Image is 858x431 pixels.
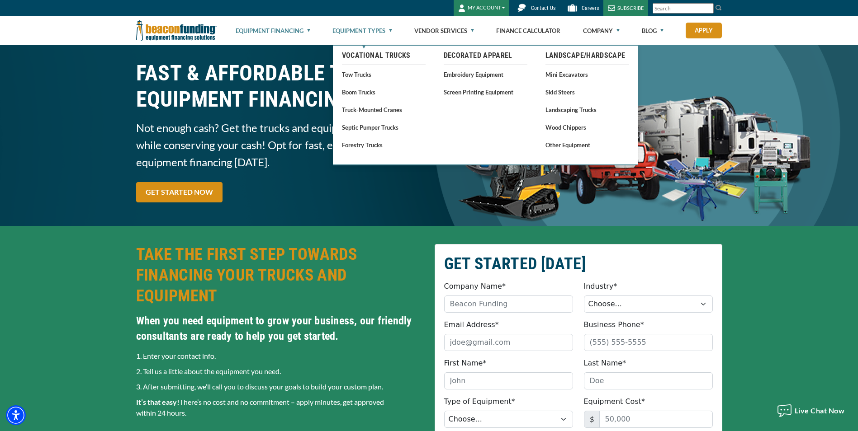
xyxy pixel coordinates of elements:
[444,50,527,61] a: Decorated Apparel
[715,4,722,11] img: Search
[136,244,424,306] h2: TAKE THE FIRST STEP TOWARDS FINANCING YOUR TRUCKS AND EQUIPMENT
[136,351,424,361] p: 1. Enter your contact info.
[342,69,426,80] a: Tow Trucks
[444,281,506,292] label: Company Name*
[584,358,626,369] label: Last Name*
[342,50,426,61] a: Vocational Trucks
[531,5,555,11] span: Contact Us
[545,86,629,98] a: Skid Steers
[342,122,426,133] a: Septic Pumper Trucks
[584,281,617,292] label: Industry*
[444,319,499,330] label: Email Address*
[444,253,713,274] h2: GET STARTED [DATE]
[704,5,711,12] a: Clear search text
[584,372,713,389] input: Doe
[545,139,629,150] a: Other Equipment
[136,313,424,344] h4: When you need equipment to grow your business, our friendly consultants are ready to help you get...
[545,104,629,115] a: Landscaping Trucks
[496,16,560,45] a: Finance Calculator
[136,182,223,202] a: GET STARTED NOW
[545,122,629,133] a: Wood Chippers
[584,319,644,330] label: Business Phone*
[342,104,426,115] a: Truck-Mounted Cranes
[772,397,849,424] button: Live Chat Now
[582,5,599,11] span: Careers
[136,60,424,112] h1: FAST & AFFORDABLE TRUCK &
[584,334,713,351] input: (555) 555-5555
[332,16,392,45] a: Equipment Types
[642,16,664,45] a: Blog
[136,119,424,171] span: Not enough cash? Get the trucks and equipment you need while conserving your cash! Opt for fast, ...
[545,69,629,80] a: Mini Excavators
[136,86,424,112] span: EQUIPMENT FINANCING
[444,86,527,98] a: Screen Printing Equipment
[444,295,573,313] input: Beacon Funding
[136,397,424,418] p: There’s no cost and no commitment – apply minutes, get approved within 24 hours.
[444,372,573,389] input: John
[584,411,600,428] span: $
[653,3,714,14] input: Search
[136,16,217,45] img: Beacon Funding Corporation logo
[136,398,180,406] strong: It’s that easy!
[444,334,573,351] input: jdoe@gmail.com
[342,139,426,150] a: Forestry Trucks
[236,16,310,45] a: Equipment Financing
[414,16,474,45] a: Vendor Services
[545,50,629,61] a: Landscape/Hardscape
[444,396,515,407] label: Type of Equipment*
[599,411,713,428] input: 50,000
[686,23,722,38] a: Apply
[6,405,26,425] div: Accessibility Menu
[136,381,424,392] p: 3. After submitting, we’ll call you to discuss your goals to build your custom plan.
[342,86,426,98] a: Boom Trucks
[583,16,620,45] a: Company
[136,366,424,377] p: 2. Tell us a little about the equipment you need.
[584,396,645,407] label: Equipment Cost*
[444,69,527,80] a: Embroidery Equipment
[444,358,487,369] label: First Name*
[795,406,845,415] span: Live Chat Now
